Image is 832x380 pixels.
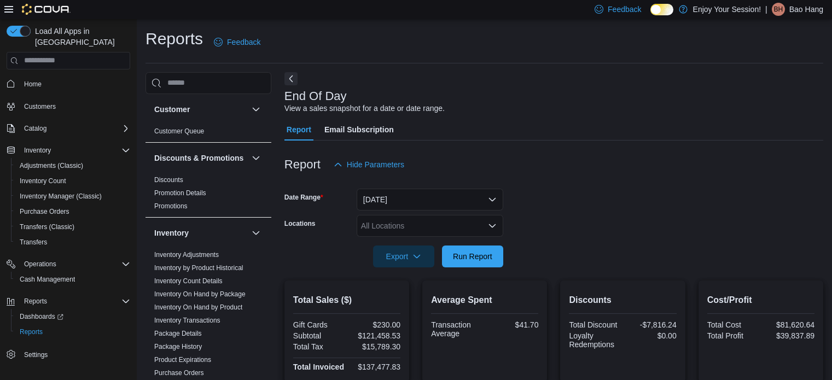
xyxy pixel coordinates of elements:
span: Inventory [24,146,51,155]
span: Promotions [154,202,188,211]
span: Dashboards [20,312,63,321]
img: Cova [22,4,71,15]
button: Discounts & Promotions [249,151,263,165]
input: Dark Mode [650,4,673,15]
span: Settings [20,347,130,361]
span: Product Expirations [154,355,211,364]
span: Report [287,119,311,141]
div: Subtotal [293,331,345,340]
button: Reports [2,294,135,309]
button: Catalog [20,122,51,135]
h2: Discounts [569,294,676,307]
div: $41.70 [487,320,538,329]
button: Catalog [2,121,135,136]
a: Dashboards [11,309,135,324]
span: Adjustments (Classic) [20,161,83,170]
a: Customer Queue [154,127,204,135]
a: Purchase Orders [15,205,74,218]
a: Feedback [210,31,265,53]
span: Transfers [15,236,130,249]
p: Enjoy Your Session! [693,3,761,16]
button: Settings [2,346,135,362]
span: Reports [20,295,130,308]
h3: Inventory [154,227,189,238]
h3: End Of Day [284,90,347,103]
button: Run Report [442,245,503,267]
div: $81,620.64 [763,320,814,329]
span: Email Subscription [324,119,394,141]
button: Inventory Count [11,173,135,189]
a: Inventory Adjustments [154,251,219,259]
button: Transfers [11,235,135,250]
span: BH [773,3,783,16]
a: Package Details [154,330,202,337]
button: Inventory [154,227,247,238]
div: Bao Hang [772,3,785,16]
h3: Discounts & Promotions [154,153,243,163]
span: Home [20,77,130,91]
button: Inventory Manager (Classic) [11,189,135,204]
span: Purchase Orders [15,205,130,218]
span: Cash Management [15,273,130,286]
a: Transfers [15,236,51,249]
div: Transaction Average [431,320,482,338]
span: Hide Parameters [347,159,404,170]
a: Home [20,78,46,91]
span: Export [380,245,428,267]
span: Reports [15,325,130,338]
span: Inventory Adjustments [154,250,219,259]
span: Customers [20,100,130,113]
a: Inventory On Hand by Product [154,303,242,311]
span: Transfers (Classic) [20,223,74,231]
span: Dashboards [15,310,130,323]
div: $230.00 [349,320,400,329]
p: | [765,3,767,16]
button: Customers [2,98,135,114]
a: Discounts [154,176,183,184]
div: Gift Cards [293,320,345,329]
div: Total Cost [707,320,759,329]
button: [DATE] [357,189,503,211]
div: $121,458.53 [349,331,400,340]
div: $137,477.83 [349,363,400,371]
div: Loyalty Redemptions [569,331,620,349]
a: Reports [15,325,47,338]
button: Purchase Orders [11,204,135,219]
p: Bao Hang [789,3,823,16]
span: Home [24,80,42,89]
span: Reports [20,328,43,336]
div: -$7,816.24 [625,320,677,329]
div: $15,789.30 [349,342,400,351]
a: Dashboards [15,310,68,323]
button: Customer [249,103,263,116]
div: Total Tax [293,342,345,351]
a: Inventory On Hand by Package [154,290,246,298]
a: Promotions [154,202,188,210]
span: Inventory Manager (Classic) [20,192,102,201]
h1: Reports [146,28,203,50]
span: Settings [24,350,48,359]
div: Discounts & Promotions [146,173,271,217]
a: Customers [20,100,60,113]
h2: Cost/Profit [707,294,814,307]
a: Settings [20,348,52,361]
span: Purchase Orders [20,207,69,216]
button: Inventory [2,143,135,158]
span: Operations [20,258,130,271]
label: Locations [284,219,316,228]
span: Load All Apps in [GEOGRAPHIC_DATA] [31,26,130,48]
a: Inventory Count [15,174,71,188]
a: Purchase Orders [154,369,204,377]
span: Operations [24,260,56,268]
span: Inventory Manager (Classic) [15,190,130,203]
button: Inventory [249,226,263,239]
span: Dark Mode [650,15,651,16]
label: Date Range [284,193,323,202]
span: Promotion Details [154,189,206,197]
button: Open list of options [488,221,497,230]
span: Inventory Count [20,177,66,185]
a: Package History [154,343,202,350]
div: $0.00 [625,331,677,340]
a: Product Expirations [154,356,211,364]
